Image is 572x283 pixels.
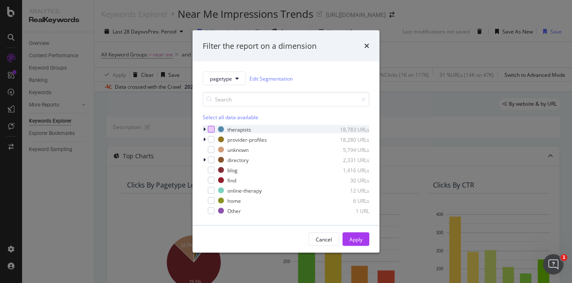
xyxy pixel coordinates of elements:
div: 12 URLs [328,187,369,194]
button: pagetype [203,72,246,85]
div: modal [193,30,379,253]
div: 18,280 URLs [328,136,369,143]
div: Apply [349,235,362,243]
div: find [227,177,236,184]
span: pagetype [210,75,232,82]
div: times [364,40,369,51]
div: 18,783 URLs [328,126,369,133]
div: Other [227,207,241,214]
div: blog [227,166,238,174]
span: 1 [561,254,567,261]
div: 5,794 URLs [328,146,369,153]
button: Cancel [309,233,339,246]
a: Edit Segmentation [249,74,293,83]
div: directory [227,156,249,163]
div: provider-profiles [227,136,267,143]
div: Cancel [316,235,332,243]
div: 30 URLs [328,177,369,184]
div: 6 URLs [328,197,369,204]
div: 1 URL [328,207,369,214]
div: Select all data available [203,114,369,121]
input: Search [203,92,369,107]
div: unknown [227,146,249,153]
iframe: Intercom live chat [543,254,564,275]
div: 1,416 URLs [328,166,369,174]
button: Apply [343,233,369,246]
div: therapists [227,126,251,133]
div: 2,331 URLs [328,156,369,163]
div: home [227,197,241,204]
div: online-therapy [227,187,262,194]
div: Filter the report on a dimension [203,40,317,51]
